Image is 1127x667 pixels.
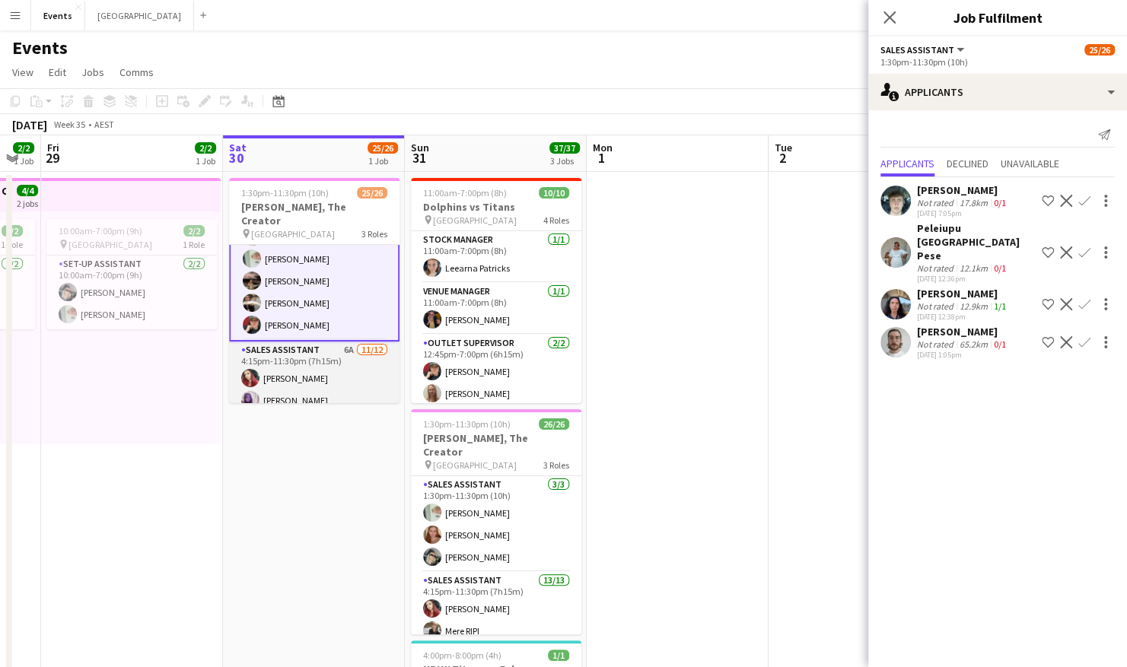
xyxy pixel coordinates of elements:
[868,8,1127,27] h3: Job Fulfilment
[411,476,581,572] app-card-role: Sales Assistant3/31:30pm-11:30pm (10h)[PERSON_NAME][PERSON_NAME][PERSON_NAME]
[94,119,114,130] div: AEST
[411,431,581,459] h3: [PERSON_NAME], The Creator
[13,142,34,154] span: 2/2
[917,274,1036,284] div: [DATE] 12:36pm
[46,219,217,329] app-job-card: 10:00am-7:00pm (9h)2/2 [GEOGRAPHIC_DATA]1 RoleSet-up Assistant2/210:00am-7:00pm (9h)[PERSON_NAME]...
[548,650,569,661] span: 1/1
[957,262,991,274] div: 12.1km
[917,221,1036,262] div: Peleiupu [GEOGRAPHIC_DATA] Pese
[59,225,142,237] span: 10:00am-7:00pm (9h)
[47,141,59,154] span: Fri
[68,239,152,250] span: [GEOGRAPHIC_DATA]
[772,149,792,167] span: 2
[917,262,957,274] div: Not rated
[241,187,329,199] span: 1:30pm-11:30pm (10h)
[6,62,40,82] a: View
[868,74,1127,110] div: Applicants
[957,300,991,312] div: 12.9km
[549,142,580,154] span: 37/37
[411,231,581,283] app-card-role: Stock Manager1/111:00am-7:00pm (8h)Leearna Patricks
[411,200,581,214] h3: Dolphins vs Titans
[593,141,613,154] span: Mon
[543,214,569,226] span: 4 Roles
[917,300,957,312] div: Not rated
[539,418,569,430] span: 26/26
[31,1,85,30] button: Events
[229,341,400,636] app-card-role: Sales Assistant6A11/124:15pm-11:30pm (7h15m)[PERSON_NAME][PERSON_NAME]
[251,228,335,240] span: [GEOGRAPHIC_DATA]
[994,338,1006,350] app-skills-label: 0/1
[591,149,613,167] span: 1
[411,178,581,403] app-job-card: 11:00am-7:00pm (8h)10/10Dolphins vs Titans [GEOGRAPHIC_DATA]4 RolesStock Manager1/111:00am-7:00pm...
[423,187,507,199] span: 11:00am-7:00pm (8h)
[1,239,23,250] span: 1 Role
[229,141,247,154] span: Sat
[227,149,247,167] span: 30
[75,62,110,82] a: Jobs
[880,44,954,56] span: Sales Assistant
[423,650,501,661] span: 4:00pm-8:00pm (4h)
[917,197,957,208] div: Not rated
[550,155,579,167] div: 3 Jobs
[411,141,429,154] span: Sun
[917,350,1009,360] div: [DATE] 1:05pm
[368,155,397,167] div: 1 Job
[229,176,400,341] app-card-role: Sales Assistant6/61:30pm-11:30pm (10h)[PERSON_NAME]Leearna Patricks[PERSON_NAME][PERSON_NAME][PER...
[880,56,1115,68] div: 1:30pm-11:30pm (10h)
[880,44,966,56] button: Sales Assistant
[12,65,33,79] span: View
[183,239,205,250] span: 1 Role
[957,338,991,350] div: 65.2km
[14,155,33,167] div: 1 Job
[957,197,991,208] div: 17.8km
[43,62,72,82] a: Edit
[917,312,1009,322] div: [DATE] 12:38pm
[196,155,215,167] div: 1 Job
[880,158,934,169] span: Applicants
[45,149,59,167] span: 29
[361,228,387,240] span: 3 Roles
[433,214,517,226] span: [GEOGRAPHIC_DATA]
[12,117,47,132] div: [DATE]
[50,119,88,130] span: Week 35
[17,185,38,196] span: 4/4
[46,256,217,329] app-card-role: Set-up Assistant2/210:00am-7:00pm (9h)[PERSON_NAME][PERSON_NAME]
[917,208,1009,218] div: [DATE] 7:05pm
[85,1,194,30] button: [GEOGRAPHIC_DATA]
[229,178,400,403] app-job-card: 1:30pm-11:30pm (10h)25/26[PERSON_NAME], The Creator [GEOGRAPHIC_DATA]3 RolesSales Assistant6/61:3...
[994,262,1006,274] app-skills-label: 0/1
[113,62,160,82] a: Comms
[49,65,66,79] span: Edit
[775,141,792,154] span: Tue
[229,200,400,227] h3: [PERSON_NAME], The Creator
[411,335,581,408] app-card-role: Outlet Supervisor2/212:45pm-7:00pm (6h15m)[PERSON_NAME][PERSON_NAME]
[947,158,989,169] span: Declined
[1084,44,1115,56] span: 25/26
[183,225,205,237] span: 2/2
[81,65,104,79] span: Jobs
[12,37,68,59] h1: Events
[17,196,38,209] div: 2 jobs
[2,225,23,237] span: 2/2
[1001,158,1059,169] span: Unavailable
[423,418,511,430] span: 1:30pm-11:30pm (10h)
[917,325,1009,338] div: [PERSON_NAME]
[411,409,581,634] app-job-card: 1:30pm-11:30pm (10h)26/26[PERSON_NAME], The Creator [GEOGRAPHIC_DATA]3 RolesSales Assistant3/31:3...
[994,300,1006,312] app-skills-label: 1/1
[195,142,216,154] span: 2/2
[433,459,517,471] span: [GEOGRAPHIC_DATA]
[119,65,154,79] span: Comms
[917,287,1009,300] div: [PERSON_NAME]
[917,338,957,350] div: Not rated
[411,283,581,335] app-card-role: Venue Manager1/111:00am-7:00pm (8h)[PERSON_NAME]
[357,187,387,199] span: 25/26
[917,183,1009,197] div: [PERSON_NAME]
[543,459,569,471] span: 3 Roles
[539,187,569,199] span: 10/10
[409,149,429,167] span: 31
[994,197,1006,208] app-skills-label: 0/1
